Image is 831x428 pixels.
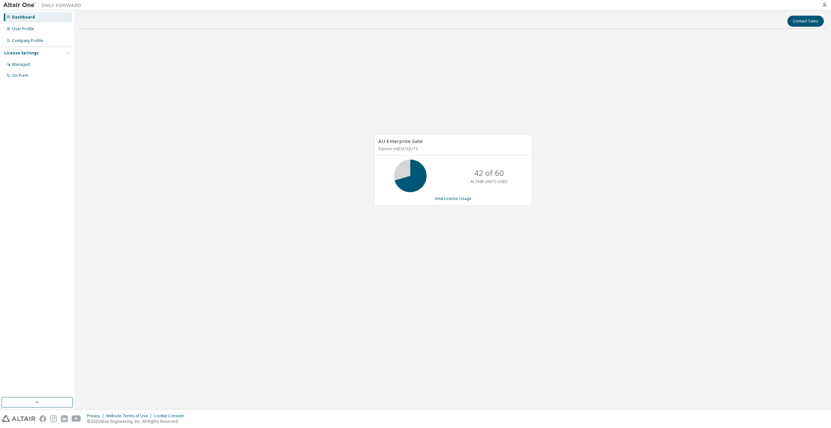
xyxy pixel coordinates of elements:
[12,26,34,32] div: User Profile
[61,415,68,422] img: linkedin.svg
[378,146,526,151] p: Expires on [DATE] UTC
[39,415,46,422] img: facebook.svg
[87,413,106,419] div: Privacy
[154,413,188,419] div: Cookie Consent
[435,196,472,201] a: View License Usage
[87,419,188,424] p: © 2025 Altair Engineering, Inc. All Rights Reserved.
[378,138,423,144] span: AU Enterprise Suite
[12,38,43,43] div: Company Profile
[787,16,824,27] button: Contact Sales
[12,15,35,20] div: Dashboard
[50,415,57,422] img: instagram.svg
[106,413,154,419] div: Website Terms of Use
[2,415,35,422] img: altair_logo.svg
[72,415,81,422] img: youtube.svg
[3,2,85,8] img: Altair One
[12,62,30,67] div: Managed
[4,50,39,56] div: License Settings
[474,167,504,178] p: 42 of 60
[471,179,508,184] p: ALTAIR UNITS USED
[12,73,28,78] div: On Prem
